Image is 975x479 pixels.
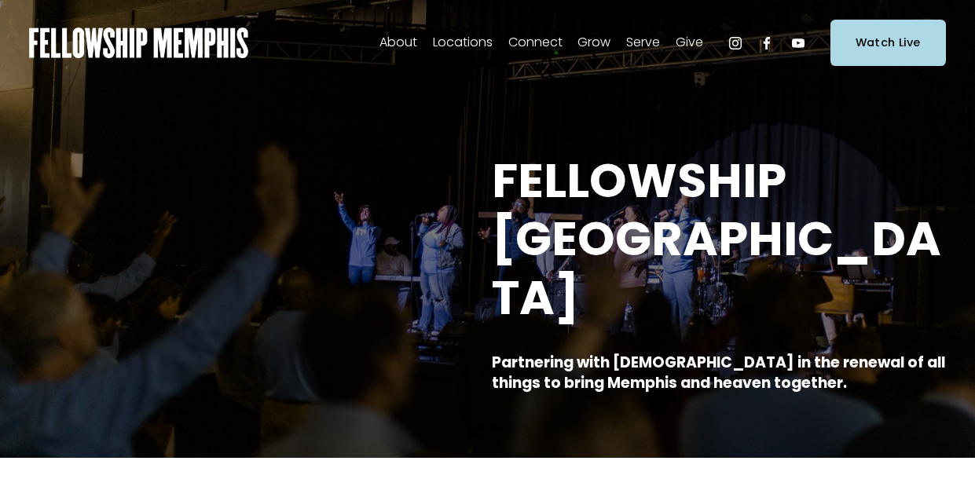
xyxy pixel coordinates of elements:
[508,31,563,56] a: folder dropdown
[790,35,806,51] a: YouTube
[577,31,610,54] span: Grow
[577,31,610,56] a: folder dropdown
[759,35,775,51] a: Facebook
[830,20,946,66] a: Watch Live
[492,147,941,331] strong: FELLOWSHIP [GEOGRAPHIC_DATA]
[433,31,493,56] a: folder dropdown
[626,31,660,54] span: Serve
[626,31,660,56] a: folder dropdown
[433,31,493,54] span: Locations
[379,31,417,54] span: About
[728,35,743,51] a: Instagram
[492,352,948,393] strong: Partnering with [DEMOGRAPHIC_DATA] in the renewal of all things to bring Memphis and heaven toget...
[29,27,248,59] img: Fellowship Memphis
[676,31,703,56] a: folder dropdown
[379,31,417,56] a: folder dropdown
[676,31,703,54] span: Give
[508,31,563,54] span: Connect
